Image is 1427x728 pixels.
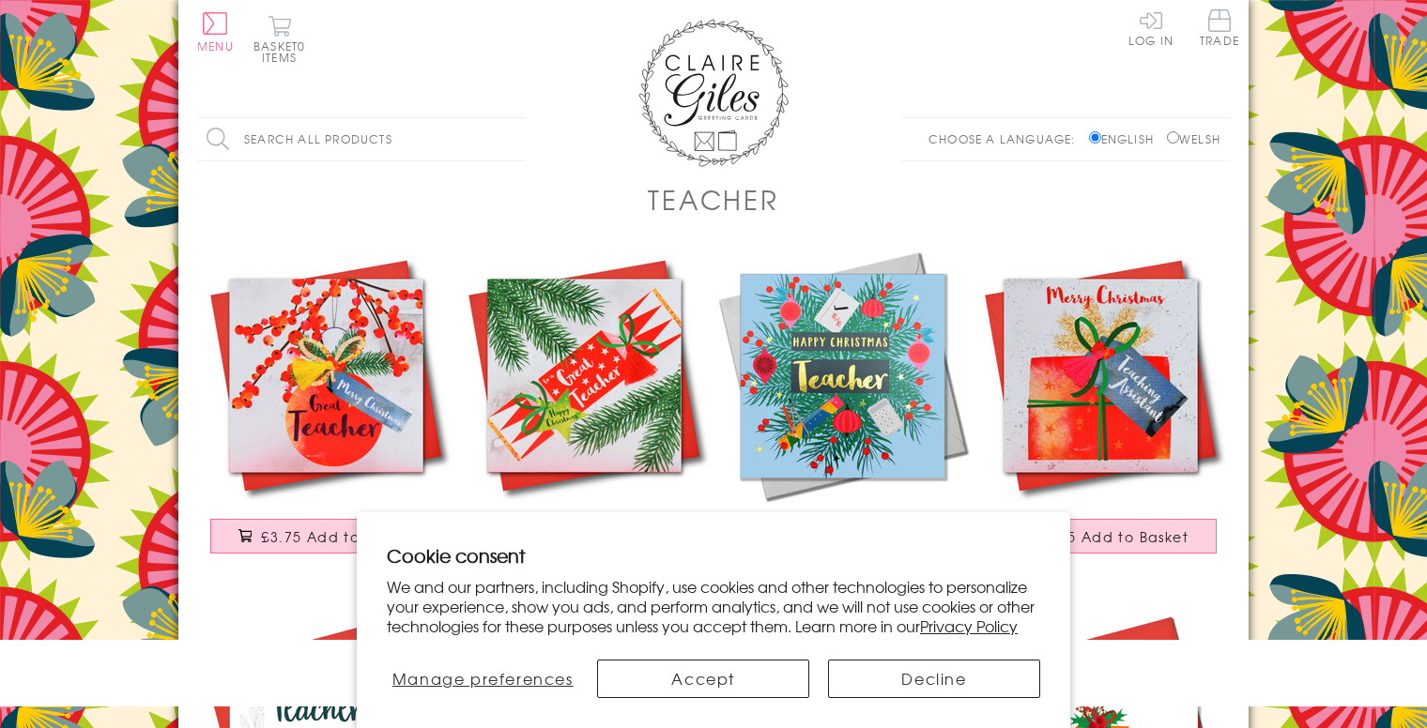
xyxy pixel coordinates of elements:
[972,247,1230,572] a: Christmas Card, Present, Merry Christmas, Teaching Assistant, Tassel Embellished £3.75 Add to Basket
[387,660,578,698] button: Manage preferences
[1200,9,1239,50] a: Trade
[1200,9,1239,46] span: Trade
[455,247,713,505] img: Christmas Card, Cracker, To a Great Teacher, Happy Christmas, Tassel Embellished
[455,247,713,572] a: Christmas Card, Cracker, To a Great Teacher, Happy Christmas, Tassel Embellished £3.75 Add to Basket
[1167,130,1220,147] label: Welsh
[828,660,1040,698] button: Decline
[920,614,1018,637] a: Privacy Policy
[638,19,789,167] img: Claire Giles Greetings Cards
[1167,131,1179,144] input: Welsh
[1036,527,1189,546] span: £3.75 Add to Basket
[387,577,1040,635] p: We and our partners, including Shopify, use cookies and other technologies to personalize your ex...
[210,519,443,554] button: £3.75 Add to Basket
[972,247,1230,505] img: Christmas Card, Present, Merry Christmas, Teaching Assistant, Tassel Embellished
[648,180,778,219] h1: Teacher
[1128,9,1174,46] a: Log In
[507,118,526,160] input: Search
[597,660,809,698] button: Accept
[262,38,305,66] span: 0 items
[197,12,234,52] button: Menu
[261,527,414,546] span: £3.75 Add to Basket
[985,519,1218,554] button: £3.75 Add to Basket
[713,247,972,572] a: Christmas Card, Teacher Wreath and Baubles, text foiled in shiny gold £3.50 Add to Basket
[392,667,574,690] span: Manage preferences
[197,118,526,160] input: Search all products
[1089,130,1163,147] label: English
[197,38,234,54] span: Menu
[253,15,305,63] button: Basket0 items
[197,247,455,572] a: Christmas Card, Bauble and Berries, Great Teacher, Tassel Embellished £3.75 Add to Basket
[928,130,1085,147] p: Choose a language:
[197,247,455,505] img: Christmas Card, Bauble and Berries, Great Teacher, Tassel Embellished
[1089,131,1101,144] input: English
[713,247,972,505] img: Christmas Card, Teacher Wreath and Baubles, text foiled in shiny gold
[387,542,1040,569] h2: Cookie consent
